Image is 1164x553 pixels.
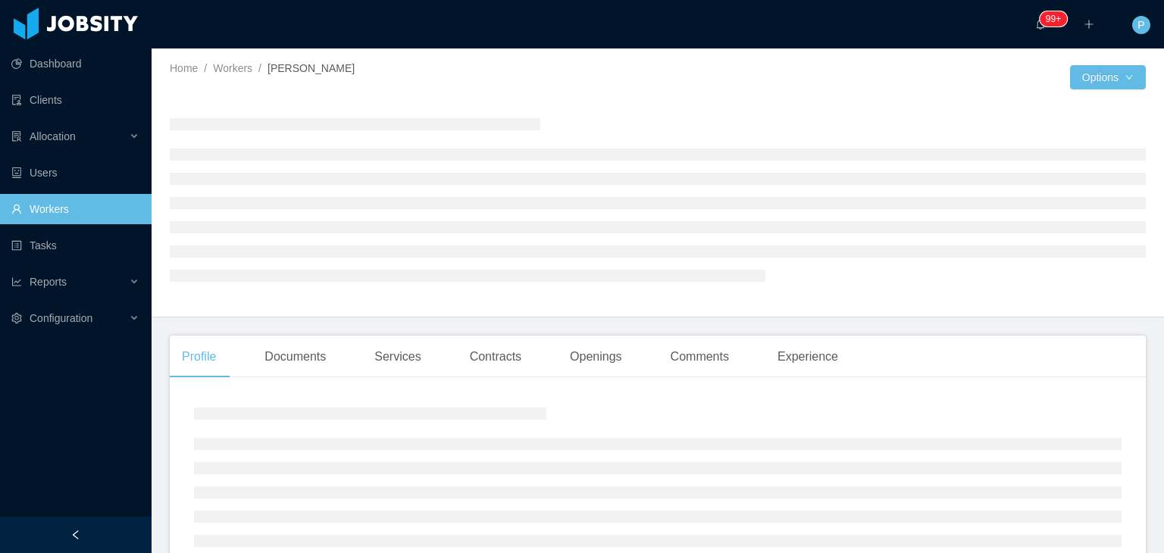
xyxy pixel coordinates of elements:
[1084,19,1094,30] i: icon: plus
[204,62,207,74] span: /
[558,336,634,378] div: Openings
[11,85,139,115] a: icon: auditClients
[30,312,92,324] span: Configuration
[458,336,533,378] div: Contracts
[11,131,22,142] i: icon: solution
[11,230,139,261] a: icon: profileTasks
[1040,11,1067,27] sup: 1720
[30,130,76,142] span: Allocation
[765,336,850,378] div: Experience
[11,313,22,323] i: icon: setting
[11,158,139,188] a: icon: robotUsers
[11,194,139,224] a: icon: userWorkers
[362,336,433,378] div: Services
[252,336,338,378] div: Documents
[1035,19,1046,30] i: icon: bell
[213,62,252,74] a: Workers
[659,336,741,378] div: Comments
[170,336,228,378] div: Profile
[11,48,139,79] a: icon: pie-chartDashboard
[11,276,22,287] i: icon: line-chart
[1070,65,1146,89] button: Optionsicon: down
[1137,16,1144,34] span: P
[30,276,67,288] span: Reports
[268,62,355,74] span: [PERSON_NAME]
[258,62,261,74] span: /
[170,62,198,74] a: Home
